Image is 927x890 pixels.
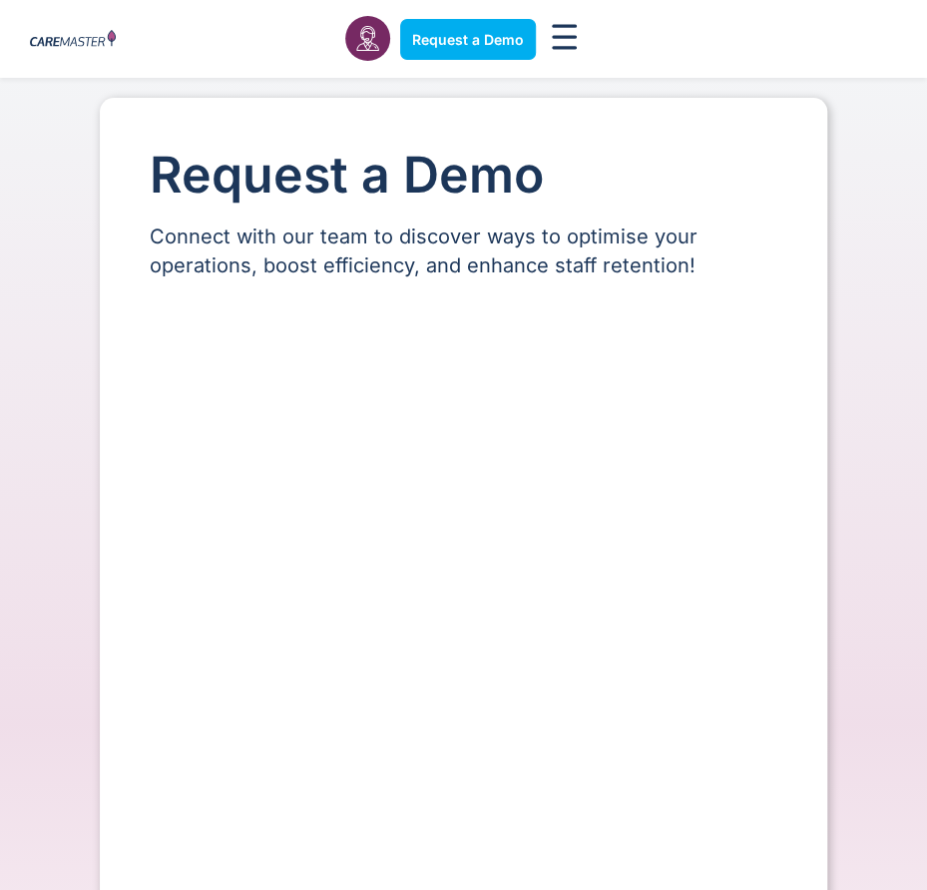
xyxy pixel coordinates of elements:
span: Request a Demo [412,31,524,48]
div: Menu Toggle [546,18,584,61]
p: Connect with our team to discover ways to optimise your operations, boost efficiency, and enhance... [150,222,777,280]
h1: Request a Demo [150,148,777,203]
a: Request a Demo [400,19,536,60]
img: CareMaster Logo [30,30,116,49]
